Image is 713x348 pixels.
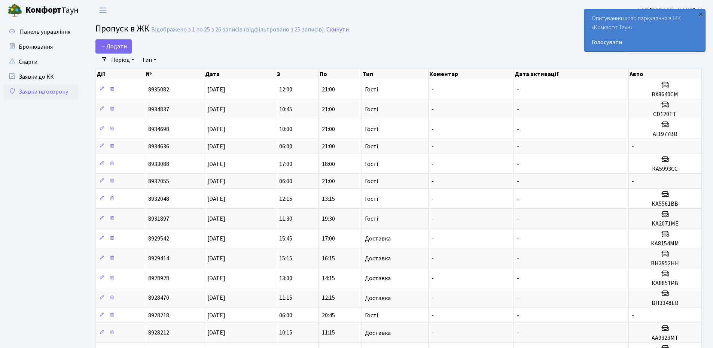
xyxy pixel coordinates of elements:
[4,24,79,39] a: Панель управління
[319,69,362,79] th: По
[362,69,429,79] th: Тип
[279,254,292,263] span: 15:15
[632,335,698,342] h5: АА9323МТ
[148,311,169,320] span: 8928218
[148,105,169,114] span: 8934837
[148,294,169,302] span: 8928470
[636,6,704,15] a: ФОП [PERSON_NAME]. Н.
[322,254,335,263] span: 16:15
[25,4,61,16] b: Комфорт
[517,160,519,168] span: -
[322,105,335,114] span: 21:00
[517,85,519,94] span: -
[322,125,335,133] span: 21:00
[322,142,335,151] span: 21:00
[279,85,292,94] span: 12:00
[432,160,434,168] span: -
[108,54,137,66] a: Період
[95,22,149,35] span: Пропуск в ЖК
[322,177,335,185] span: 21:00
[365,255,391,261] span: Доставка
[276,69,319,79] th: З
[632,280,698,287] h5: КА8851РВ
[279,311,292,320] span: 06:00
[365,143,378,149] span: Гості
[207,105,225,114] span: [DATE]
[207,160,225,168] span: [DATE]
[517,215,519,223] span: -
[592,38,698,47] a: Голосувати
[207,329,225,337] span: [DATE]
[322,195,335,203] span: 13:15
[432,195,434,203] span: -
[629,69,702,79] th: Авто
[632,91,698,98] h5: ВХ8640СМ
[365,87,378,93] span: Гості
[632,300,698,307] h5: ВН3348ЕВ
[25,4,79,17] span: Таун
[432,329,434,337] span: -
[517,234,519,243] span: -
[432,274,434,282] span: -
[632,111,698,118] h5: CD120TT
[429,69,514,79] th: Коментар
[148,160,169,168] span: 8933088
[322,329,335,337] span: 11:15
[148,254,169,263] span: 8929414
[151,26,325,33] div: Відображено з 1 по 25 з 26 записів (відфільтровано з 25 записів).
[432,254,434,263] span: -
[517,329,519,337] span: -
[517,142,519,151] span: -
[207,195,225,203] span: [DATE]
[326,26,349,33] a: Скинути
[322,85,335,94] span: 21:00
[148,274,169,282] span: 8928928
[148,142,169,151] span: 8934636
[279,142,292,151] span: 06:00
[94,4,112,16] button: Переключити навігацію
[632,220,698,227] h5: KA2071ME
[632,177,634,185] span: -
[279,274,292,282] span: 13:00
[279,160,292,168] span: 17:00
[207,274,225,282] span: [DATE]
[432,215,434,223] span: -
[517,195,519,203] span: -
[365,126,378,132] span: Гості
[322,234,335,243] span: 17:00
[365,295,391,301] span: Доставка
[207,177,225,185] span: [DATE]
[632,166,698,173] h5: КА5993СС
[584,9,705,51] div: Опитування щодо паркування в ЖК «Комфорт Таун»
[4,84,79,99] a: Заявки на охорону
[279,329,292,337] span: 10:15
[432,125,434,133] span: -
[4,69,79,84] a: Заявки до КК
[514,69,629,79] th: Дата активації
[632,240,698,247] h5: КА8154ММ
[432,234,434,243] span: -
[4,54,79,69] a: Скарги
[148,234,169,243] span: 8929542
[207,234,225,243] span: [DATE]
[148,215,169,223] span: 8931897
[4,39,79,54] a: Бронювання
[517,125,519,133] span: -
[148,125,169,133] span: 8934698
[322,215,335,223] span: 19:30
[148,177,169,185] span: 8932055
[148,85,169,94] span: 8935082
[207,85,225,94] span: [DATE]
[632,200,698,208] h5: КА5561ВВ
[207,142,225,151] span: [DATE]
[95,39,132,54] a: Додати
[432,105,434,114] span: -
[632,311,634,320] span: -
[432,85,434,94] span: -
[432,177,434,185] span: -
[20,28,70,36] span: Панель управління
[365,216,378,222] span: Гості
[432,142,434,151] span: -
[148,329,169,337] span: 8928212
